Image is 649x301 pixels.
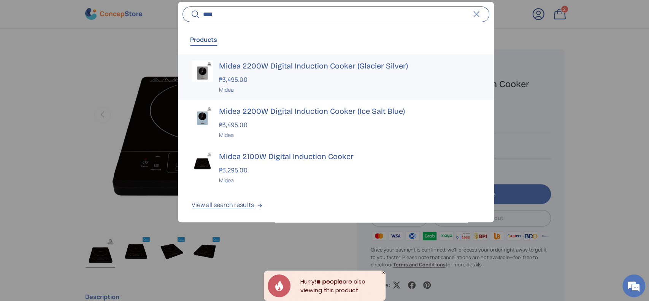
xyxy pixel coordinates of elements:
h3: Midea 2100W Digital Induction Cooker [219,151,480,162]
div: Minimize live chat window [125,4,143,22]
a: Midea 2200W Digital Induction Cooker (Glacier Silver) ₱3,495.00 Midea [178,54,493,100]
a: Midea 2100W Digital Induction Cooker ₱3,295.00 Midea [178,145,493,190]
a: Midea 2200W Digital Induction Cooker (Ice Salt Blue) ₱3,495.00 Midea [178,100,493,145]
div: Midea [219,176,480,184]
button: View all search results [178,190,493,222]
span: We're online! [44,96,105,173]
div: Midea [219,131,480,139]
div: Midea [219,86,480,94]
strong: ₱3,495.00 [219,75,249,84]
textarea: Type your message and hit 'Enter' [4,208,145,234]
strong: ₱3,495.00 [219,121,249,129]
div: Chat with us now [40,43,128,53]
h3: Midea 2200W Digital Induction Cooker (Glacier Silver) [219,61,480,71]
strong: ₱3,295.00 [219,166,249,174]
button: Products [190,31,217,48]
h3: Midea 2200W Digital Induction Cooker (Ice Salt Blue) [219,106,480,116]
div: Close [382,271,386,274]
